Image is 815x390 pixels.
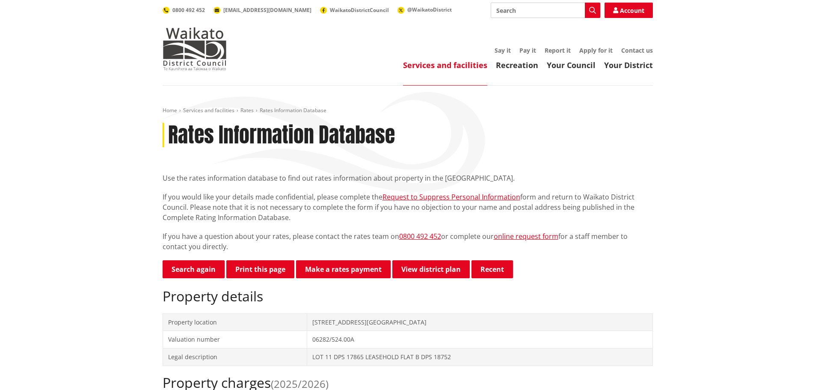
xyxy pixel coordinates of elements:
a: [EMAIL_ADDRESS][DOMAIN_NAME] [213,6,311,14]
p: If you have a question about your rates, please contact the rates team on or complete our for a s... [163,231,653,252]
a: online request form [494,232,558,241]
nav: breadcrumb [163,107,653,114]
h1: Rates Information Database [168,123,395,148]
a: Say it [495,46,511,54]
a: Rates [240,107,254,114]
a: Services and facilities [183,107,234,114]
span: WaikatoDistrictCouncil [330,6,389,14]
a: View district plan [392,260,470,278]
a: Apply for it [579,46,613,54]
td: Valuation number [163,331,307,348]
a: Search again [163,260,225,278]
a: Your Council [547,60,596,70]
a: Services and facilities [403,60,487,70]
a: Recreation [496,60,538,70]
td: [STREET_ADDRESS][GEOGRAPHIC_DATA] [307,313,652,331]
a: Report it [545,46,571,54]
button: Print this page [226,260,294,278]
a: Account [605,3,653,18]
td: Property location [163,313,307,331]
a: Pay it [519,46,536,54]
span: 0800 492 452 [172,6,205,14]
td: LOT 11 DPS 17865 LEASEHOLD FLAT B DPS 18752 [307,348,652,366]
a: 0800 492 452 [399,232,441,241]
a: Your District [604,60,653,70]
td: 06282/524.00A [307,331,652,348]
span: Rates Information Database [260,107,326,114]
input: Search input [491,3,600,18]
p: Use the rates information database to find out rates information about property in the [GEOGRAPHI... [163,173,653,183]
span: @WaikatoDistrict [407,6,452,13]
h2: Property details [163,288,653,304]
a: Request to Suppress Personal Information [382,192,520,202]
a: Make a rates payment [296,260,391,278]
a: 0800 492 452 [163,6,205,14]
a: @WaikatoDistrict [397,6,452,13]
button: Recent [471,260,513,278]
img: Waikato District Council - Te Kaunihera aa Takiwaa o Waikato [163,27,227,70]
a: Home [163,107,177,114]
p: If you would like your details made confidential, please complete the form and return to Waikato ... [163,192,653,223]
span: [EMAIL_ADDRESS][DOMAIN_NAME] [223,6,311,14]
a: Contact us [621,46,653,54]
td: Legal description [163,348,307,366]
a: WaikatoDistrictCouncil [320,6,389,14]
